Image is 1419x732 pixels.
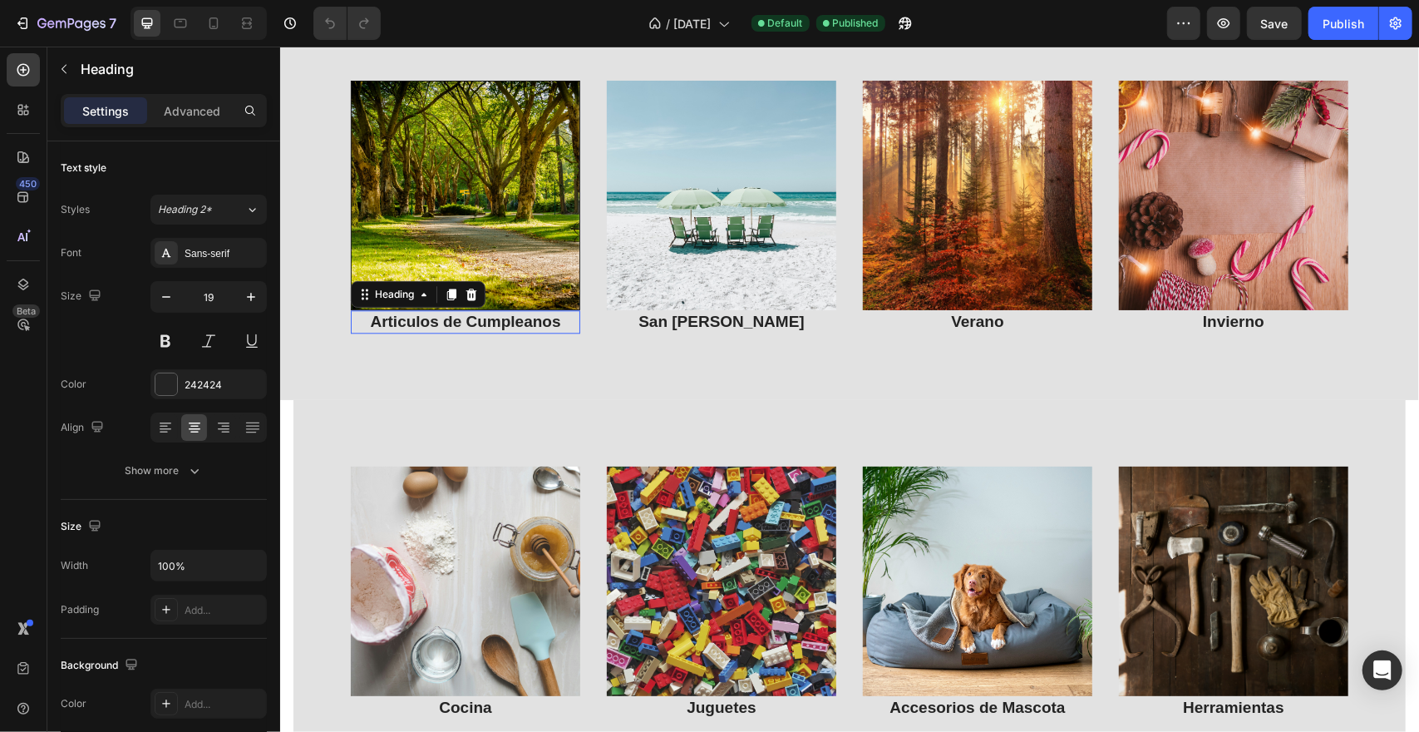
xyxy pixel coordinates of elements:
[61,161,106,176] div: Text style
[71,650,300,674] h3: Cocina
[1308,7,1378,40] button: Publish
[327,650,556,674] h3: Juguetes
[150,195,267,225] button: Heading 2*
[12,304,40,318] div: Beta
[61,655,141,677] div: Background
[583,650,812,674] h3: Accesorios de Mascota
[327,420,556,650] a: Image Title
[833,16,879,31] span: Published
[839,420,1068,650] img: Alt Image
[839,34,1068,264] img: Alt Image
[1247,7,1302,40] button: Save
[583,34,812,264] img: Alt Image
[151,551,266,581] input: Auto
[185,603,263,618] div: Add...
[61,285,105,308] div: Size
[583,420,812,650] img: Alt Image
[583,34,812,264] a: Image Title
[280,47,1419,732] iframe: Design area
[327,420,556,650] img: Alt Image
[583,420,812,650] a: Image Title
[71,420,300,650] img: Alt Image
[61,377,86,392] div: Color
[61,602,99,617] div: Padding
[61,558,88,573] div: Width
[839,420,1068,650] a: Image Title
[667,15,671,32] span: /
[61,202,90,217] div: Styles
[16,177,40,190] div: 450
[1261,17,1288,31] span: Save
[81,59,260,79] p: Heading
[839,650,1068,674] h3: Herramientas
[61,696,86,711] div: Color
[1362,650,1402,690] div: Open Intercom Messenger
[61,456,267,486] button: Show more
[839,34,1068,264] a: Image Title
[674,15,712,32] span: [DATE]
[185,697,263,712] div: Add...
[71,420,300,650] a: Image Title
[313,7,381,40] div: Undo/Redo
[583,264,812,288] h3: Verano
[7,7,124,40] button: 7
[61,417,107,439] div: Align
[185,246,263,261] div: Sans-serif
[1323,15,1364,32] div: Publish
[61,516,105,538] div: Size
[768,16,803,31] span: Default
[327,264,556,288] h3: San [PERSON_NAME]
[126,462,203,479] div: Show more
[839,264,1068,288] h3: Invierno
[61,245,81,260] div: Font
[109,13,116,33] p: 7
[185,378,263,393] div: 242424
[164,102,220,120] p: Advanced
[158,202,212,217] span: Heading 2*
[82,102,129,120] p: Settings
